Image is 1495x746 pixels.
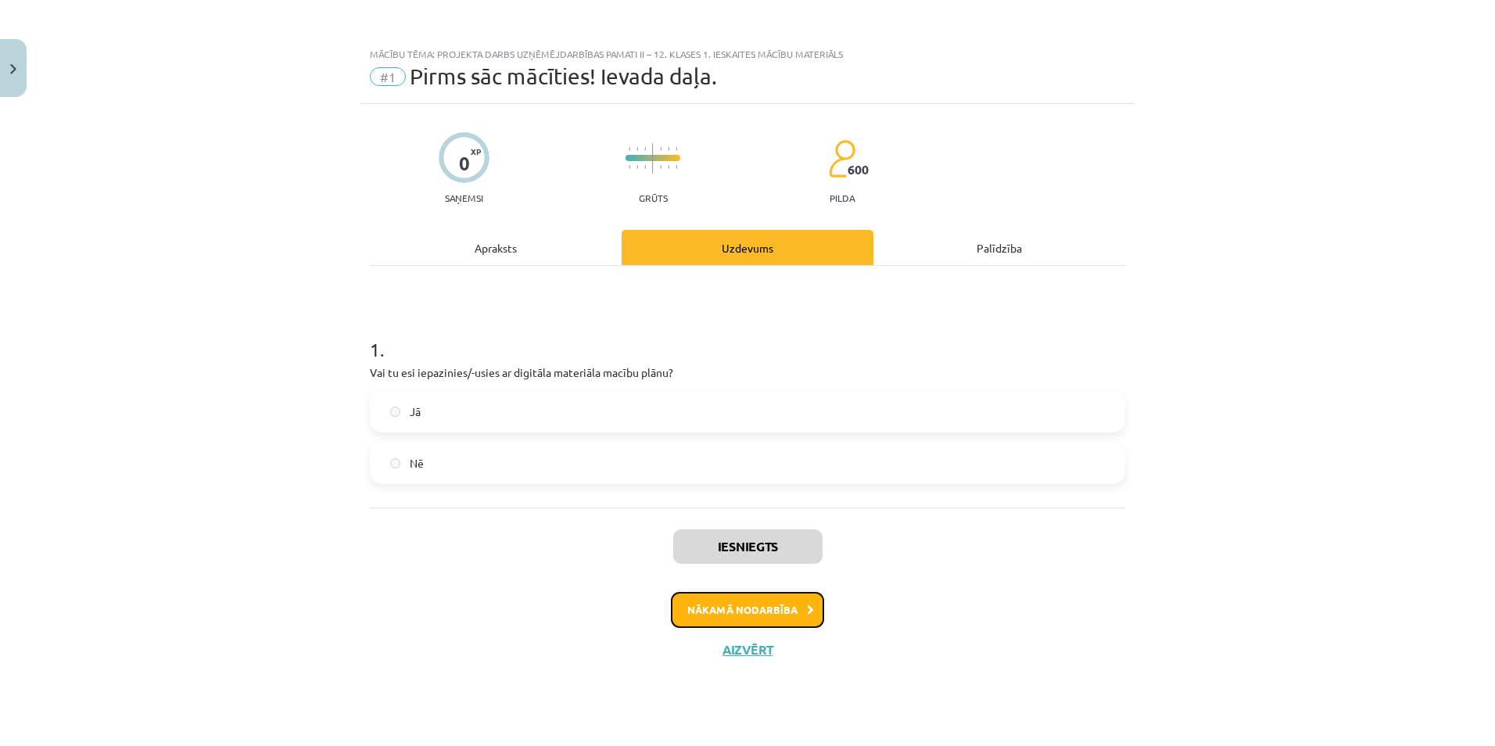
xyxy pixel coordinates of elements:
[370,48,1125,59] div: Mācību tēma: Projekta darbs uzņēmējdarbības pamati ii – 12. klases 1. ieskaites mācību materiāls
[10,64,16,74] img: icon-close-lesson-0947bae3869378f0d4975bcd49f059093ad1ed9edebbc8119c70593378902aed.svg
[410,455,424,472] span: Nē
[673,529,823,564] button: Iesniegts
[676,165,677,169] img: icon-short-line-57e1e144782c952c97e751825c79c345078a6d821885a25fce030b3d8c18986b.svg
[848,163,869,177] span: 600
[660,147,661,151] img: icon-short-line-57e1e144782c952c97e751825c79c345078a6d821885a25fce030b3d8c18986b.svg
[652,143,654,174] img: icon-long-line-d9ea69661e0d244f92f715978eff75569469978d946b2353a9bb055b3ed8787d.svg
[644,147,646,151] img: icon-short-line-57e1e144782c952c97e751825c79c345078a6d821885a25fce030b3d8c18986b.svg
[639,192,668,203] p: Grūts
[668,147,669,151] img: icon-short-line-57e1e144782c952c97e751825c79c345078a6d821885a25fce030b3d8c18986b.svg
[370,311,1125,360] h1: 1 .
[828,139,855,178] img: students-c634bb4e5e11cddfef0936a35e636f08e4e9abd3cc4e673bd6f9a4125e45ecb1.svg
[660,165,661,169] img: icon-short-line-57e1e144782c952c97e751825c79c345078a6d821885a25fce030b3d8c18986b.svg
[410,403,421,420] span: Jā
[471,147,481,156] span: XP
[439,192,489,203] p: Saņemsi
[370,364,1125,381] p: Vai tu esi iepazinies/-usies ar digitāla materiāla macību plānu?
[668,165,669,169] img: icon-short-line-57e1e144782c952c97e751825c79c345078a6d821885a25fce030b3d8c18986b.svg
[676,147,677,151] img: icon-short-line-57e1e144782c952c97e751825c79c345078a6d821885a25fce030b3d8c18986b.svg
[390,407,400,417] input: Jā
[390,458,400,468] input: Nē
[459,152,470,174] div: 0
[718,642,777,658] button: Aizvērt
[873,230,1125,265] div: Palīdzība
[636,147,638,151] img: icon-short-line-57e1e144782c952c97e751825c79c345078a6d821885a25fce030b3d8c18986b.svg
[629,147,630,151] img: icon-short-line-57e1e144782c952c97e751825c79c345078a6d821885a25fce030b3d8c18986b.svg
[622,230,873,265] div: Uzdevums
[410,63,717,89] span: Pirms sāc mācīties! Ievada daļa.
[636,165,638,169] img: icon-short-line-57e1e144782c952c97e751825c79c345078a6d821885a25fce030b3d8c18986b.svg
[370,230,622,265] div: Apraksts
[644,165,646,169] img: icon-short-line-57e1e144782c952c97e751825c79c345078a6d821885a25fce030b3d8c18986b.svg
[671,592,824,628] button: Nākamā nodarbība
[830,192,855,203] p: pilda
[370,67,406,86] span: #1
[629,165,630,169] img: icon-short-line-57e1e144782c952c97e751825c79c345078a6d821885a25fce030b3d8c18986b.svg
